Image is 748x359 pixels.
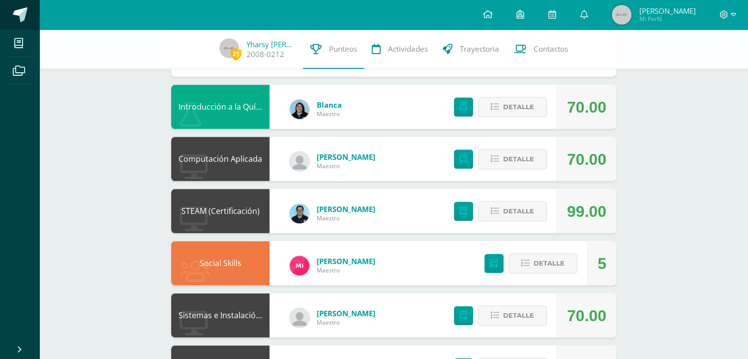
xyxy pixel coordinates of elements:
[317,152,375,162] a: [PERSON_NAME]
[509,253,577,273] button: Detalle
[567,137,606,181] div: 70.00
[317,204,375,214] a: [PERSON_NAME]
[639,15,695,23] span: Mi Perfil
[329,44,357,54] span: Punteos
[171,241,269,285] div: Social Skills
[478,149,547,169] button: Detalle
[317,308,375,318] a: [PERSON_NAME]
[507,30,575,69] a: Contactos
[364,30,435,69] a: Actividades
[598,241,606,286] div: 5
[567,189,606,234] div: 99.00
[503,306,534,325] span: Detalle
[317,266,375,274] span: Maestro
[317,256,375,266] a: [PERSON_NAME]
[503,202,534,220] span: Detalle
[639,6,695,16] span: [PERSON_NAME]
[290,151,309,171] img: f1877f136c7c99965f6f4832741acf84.png
[388,44,428,54] span: Actividades
[246,49,284,60] a: 2008-0212
[435,30,507,69] a: Trayectoria
[478,305,547,326] button: Detalle
[219,38,239,58] img: 45x45
[303,30,364,69] a: Punteos
[171,189,269,233] div: STEAM (Certificación)
[317,214,375,222] span: Maestro
[171,137,269,181] div: Computación Aplicada
[317,318,375,327] span: Maestro
[290,204,309,223] img: fa03fa54efefe9aebc5e29dfc8df658e.png
[567,294,606,338] div: 70.00
[317,162,375,170] span: Maestro
[534,254,565,272] span: Detalle
[290,256,309,275] img: 63ef49b70f225fbda378142858fbe819.png
[534,44,568,54] span: Contactos
[503,98,534,116] span: Detalle
[478,201,547,221] button: Detalle
[171,85,269,129] div: Introducción a la Química
[460,44,499,54] span: Trayectoria
[290,308,309,328] img: f1877f136c7c99965f6f4832741acf84.png
[478,97,547,117] button: Detalle
[246,39,296,49] a: Yharsy [PERSON_NAME]
[503,150,534,168] span: Detalle
[290,99,309,119] img: 6df1b4a1ab8e0111982930b53d21c0fa.png
[317,100,342,110] a: Blanca
[171,293,269,337] div: Sistemas e Instalación de Software
[567,85,606,129] div: 70.00
[612,5,631,25] img: 45x45
[231,48,241,60] span: 21
[317,110,342,118] span: Maestro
